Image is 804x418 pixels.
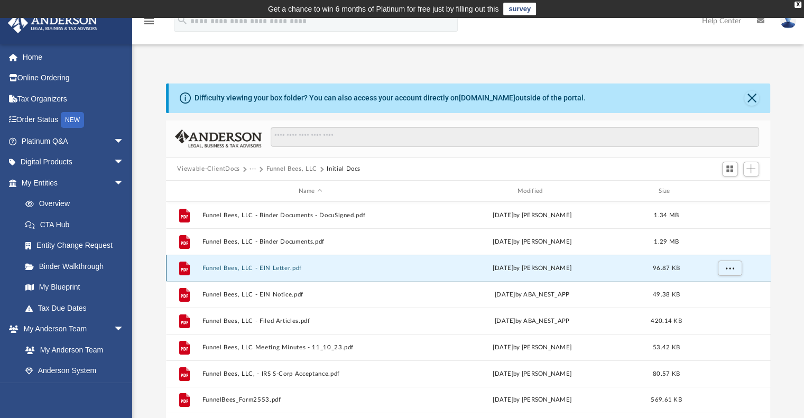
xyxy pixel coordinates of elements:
[202,370,419,377] button: Funnel Bees, LLC, - IRS S-Corp Acceptance.pdf
[177,14,188,26] i: search
[652,265,679,271] span: 96.87 KB
[652,292,679,298] span: 49.38 KB
[7,131,140,152] a: Platinum Q&Aarrow_drop_down
[459,94,515,102] a: [DOMAIN_NAME]
[143,15,155,27] i: menu
[423,396,640,405] div: [DATE] by [PERSON_NAME]
[201,187,419,196] div: Name
[7,319,135,340] a: My Anderson Teamarrow_drop_down
[744,91,759,106] button: Close
[7,88,140,109] a: Tax Organizers
[652,371,679,377] span: 80.57 KB
[202,265,419,272] button: Funnel Bees, LLC - EIN Letter.pdf
[423,343,640,352] div: [DATE] by [PERSON_NAME]
[654,239,679,245] span: 1.29 MB
[114,172,135,194] span: arrow_drop_down
[202,397,419,404] button: FunnelBees_Form2553.pdf
[651,397,681,403] span: 569.61 KB
[717,261,742,276] button: More options
[423,187,641,196] div: Modified
[15,381,135,402] a: Client Referrals
[7,152,140,173] a: Digital Productsarrow_drop_down
[202,212,419,219] button: Funnel Bees, LLC - Binder Documents - DocuSigned.pdf
[503,3,536,15] a: survey
[202,238,419,245] button: Funnel Bees, LLC - Binder Documents.pdf
[423,369,640,379] div: [DATE] by [PERSON_NAME]
[743,162,759,177] button: Add
[15,277,135,298] a: My Blueprint
[423,264,640,273] div: [DATE] by [PERSON_NAME]
[15,193,140,215] a: Overview
[7,109,140,131] a: Order StatusNEW
[780,13,796,29] img: User Pic
[15,214,140,235] a: CTA Hub
[645,187,687,196] div: Size
[651,318,681,324] span: 420.14 KB
[202,318,419,324] button: Funnel Bees, LLC - Filed Articles.pdf
[7,172,140,193] a: My Entitiesarrow_drop_down
[692,187,766,196] div: id
[794,2,801,8] div: close
[15,256,140,277] a: Binder Walkthrough
[271,127,759,147] input: Search files and folders
[170,187,197,196] div: id
[177,164,239,174] button: Viewable-ClientDocs
[722,162,738,177] button: Switch to Grid View
[423,290,640,300] div: [DATE] by ABA_NEST_APP
[654,212,679,218] span: 1.34 MB
[249,164,256,174] button: ···
[423,237,640,247] div: [DATE] by [PERSON_NAME]
[143,20,155,27] a: menu
[15,360,135,382] a: Anderson System
[652,345,679,350] span: 53.42 KB
[114,131,135,152] span: arrow_drop_down
[7,68,140,89] a: Online Ordering
[266,164,317,174] button: Funnel Bees, LLC
[15,339,130,360] a: My Anderson Team
[15,298,140,319] a: Tax Due Dates
[114,319,135,340] span: arrow_drop_down
[61,112,84,128] div: NEW
[114,152,135,173] span: arrow_drop_down
[268,3,499,15] div: Get a chance to win 6 months of Platinum for free just by filling out this
[202,344,419,351] button: Funnel Bees, LLC Meeting Minutes - 11_10_23.pdf
[423,211,640,220] div: [DATE] by [PERSON_NAME]
[423,317,640,326] div: [DATE] by ABA_NEST_APP
[5,13,100,33] img: Anderson Advisors Platinum Portal
[327,164,361,174] button: Initial Docs
[7,47,140,68] a: Home
[15,235,140,256] a: Entity Change Request
[195,92,586,104] div: Difficulty viewing your box folder? You can also access your account directly on outside of the p...
[202,291,419,298] button: Funnel Bees, LLC - EIN Notice.pdf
